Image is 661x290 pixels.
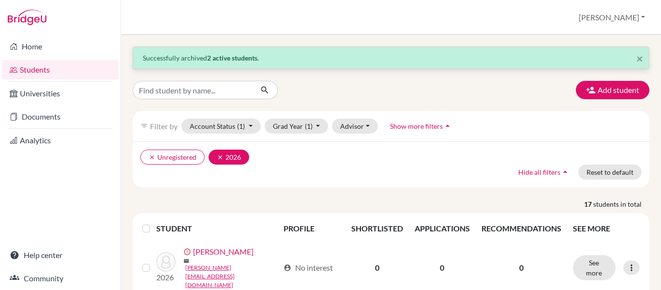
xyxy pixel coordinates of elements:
img: Bridge-U [8,10,46,25]
button: Hide all filtersarrow_drop_up [510,165,578,180]
button: Show more filtersarrow_drop_up [382,119,461,134]
input: Find student by name... [133,81,253,99]
strong: 2 active students [207,54,257,62]
span: mail [183,258,189,264]
span: Hide all filters [518,168,560,176]
a: [PERSON_NAME][EMAIL_ADDRESS][DOMAIN_NAME] [185,263,279,290]
th: PROFILE [278,217,346,240]
a: Help center [2,245,119,265]
th: STUDENT [156,217,278,240]
button: Reset to default [578,165,642,180]
div: No interest [284,262,333,274]
span: students in total [593,199,649,209]
i: clear [149,154,155,161]
span: account_circle [284,264,291,272]
span: (1) [237,122,245,130]
span: error_outline [183,248,193,256]
strong: 17 [584,199,593,209]
th: SHORTLISTED [346,217,409,240]
a: Community [2,269,119,288]
i: arrow_drop_up [443,121,452,131]
button: Grad Year(1) [265,119,329,134]
a: Students [2,60,119,79]
th: SEE MORE [567,217,646,240]
i: arrow_drop_up [560,167,570,177]
span: (1) [305,122,313,130]
span: × [636,51,643,65]
th: APPLICATIONS [409,217,476,240]
button: [PERSON_NAME] [574,8,649,27]
button: See more [573,255,616,280]
button: Add student [576,81,649,99]
a: Home [2,37,119,56]
span: Filter by [150,122,178,131]
a: Documents [2,107,119,126]
p: Successfully archived . [143,53,639,63]
i: filter_list [140,122,148,130]
button: Advisor [332,119,378,134]
span: Show more filters [390,122,443,130]
button: Account Status(1) [181,119,261,134]
img: Conde, Daniel [156,252,176,272]
p: 2026 [156,272,176,283]
a: [PERSON_NAME] [193,246,254,258]
th: RECOMMENDATIONS [476,217,567,240]
button: Close [636,53,643,64]
a: Analytics [2,131,119,150]
p: 0 [481,262,561,274]
button: clearUnregistered [140,150,205,165]
button: clear2026 [209,150,249,165]
a: Universities [2,84,119,103]
i: clear [217,154,224,161]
